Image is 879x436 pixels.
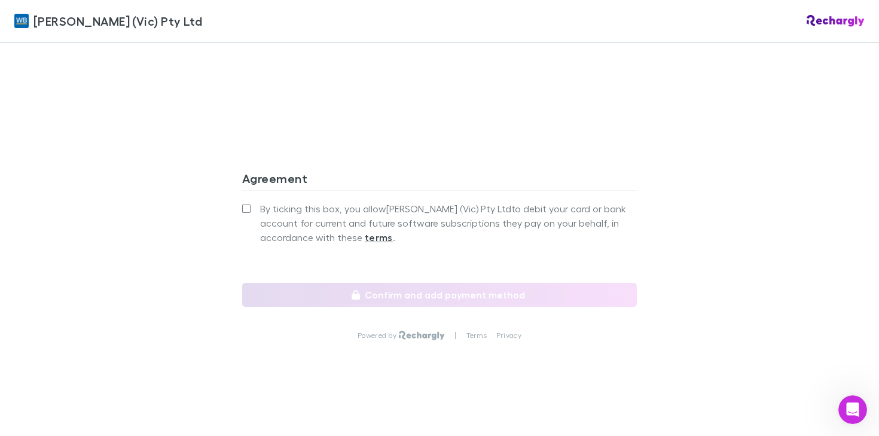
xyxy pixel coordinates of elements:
[242,283,637,307] button: Confirm and add payment method
[358,331,399,340] p: Powered by
[838,395,867,424] iframe: Intercom live chat
[399,331,445,340] img: Rechargly Logo
[33,12,202,30] span: [PERSON_NAME] (Vic) Pty Ltd
[466,331,487,340] a: Terms
[496,331,521,340] a: Privacy
[242,171,637,190] h3: Agreement
[807,15,865,27] img: Rechargly Logo
[14,14,29,28] img: William Buck (Vic) Pty Ltd's Logo
[365,231,393,243] strong: terms
[260,202,637,245] span: By ticking this box, you allow [PERSON_NAME] (Vic) Pty Ltd to debit your card or bank account for...
[454,331,456,340] p: |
